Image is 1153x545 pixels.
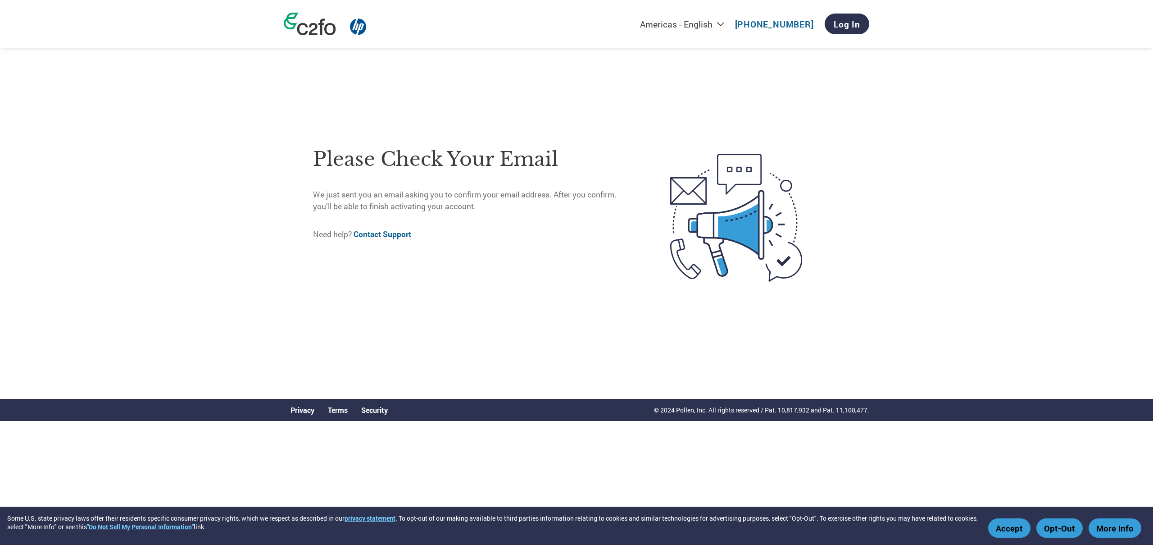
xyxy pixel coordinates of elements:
[284,13,336,35] img: c2fo logo
[313,145,632,174] h1: Please check your email
[328,405,348,415] a: Terms
[345,514,395,522] a: privacy statement
[361,405,388,415] a: Security
[825,14,869,34] a: Log In
[7,514,984,531] div: Some U.S. state privacy laws offer their residents specific consumer privacy rights, which we res...
[87,522,194,531] a: "Do Not Sell My Personal Information"
[632,137,840,298] img: open-email
[313,189,632,213] p: We just sent you an email asking you to confirm your email address. After you confirm, you’ll be ...
[350,18,366,35] img: HP
[291,405,314,415] a: Privacy
[354,229,411,239] a: Contact Support
[1036,518,1083,538] button: Opt-Out
[1089,518,1141,538] button: More Info
[654,405,869,415] p: © 2024 Pollen, Inc. All rights reserved / Pat. 10,817,932 and Pat. 11,100,477.
[988,518,1030,538] button: Accept
[735,18,814,30] a: [PHONE_NUMBER]
[313,229,632,240] p: Need help?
